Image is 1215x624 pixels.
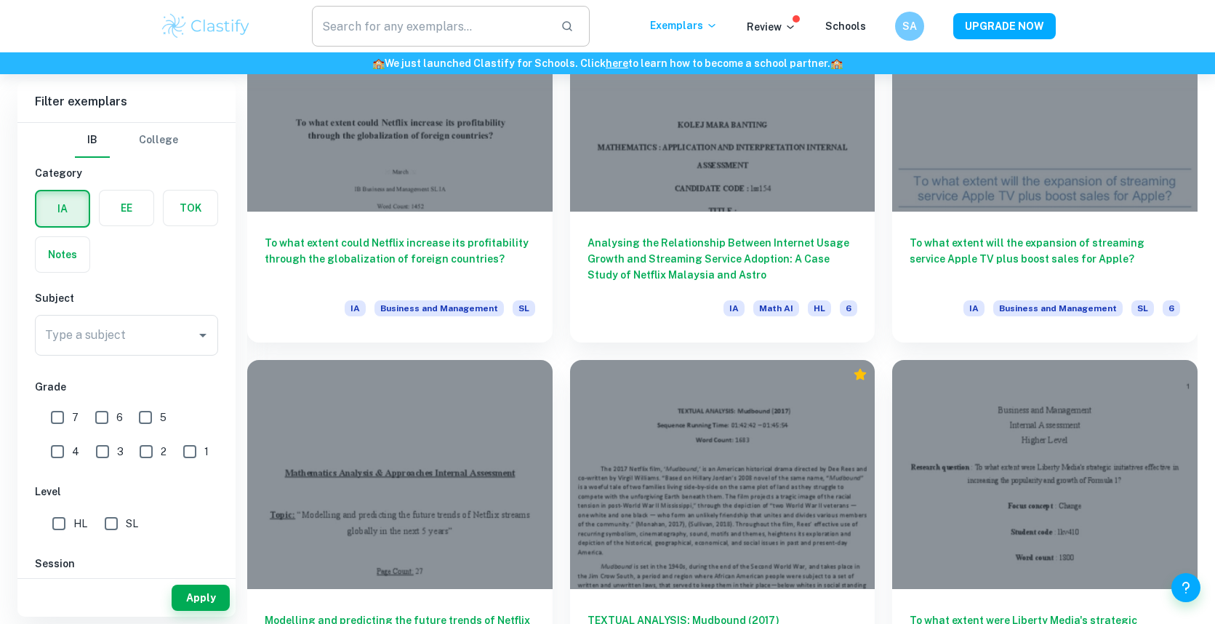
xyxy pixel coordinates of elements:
span: 4 [72,444,79,460]
h6: Filter exemplars [17,81,236,122]
span: 6 [116,409,123,425]
span: SL [126,516,138,532]
p: Exemplars [650,17,718,33]
span: IA [345,300,366,316]
div: Filter type choice [75,123,178,158]
h6: To what extent will the expansion of streaming service Apple TV plus boost sales for Apple? [910,235,1180,283]
h6: Session [35,556,218,572]
span: Math AI [753,300,799,316]
h6: SA [901,18,918,34]
span: 2 [161,444,167,460]
h6: Analysing the Relationship Between Internet Usage Growth and Streaming Service Adoption: A Case S... [588,235,858,283]
span: 6 [840,300,857,316]
input: Search for any exemplars... [312,6,550,47]
button: Open [193,325,213,345]
span: HL [808,300,831,316]
button: College [139,123,178,158]
span: Business and Management [374,300,504,316]
a: Schools [825,20,866,32]
button: EE [100,191,153,225]
button: Notes [36,237,89,272]
span: IA [723,300,745,316]
button: TOK [164,191,217,225]
p: Review [747,19,796,35]
h6: Category [35,165,218,181]
span: 3 [117,444,124,460]
span: IA [963,300,985,316]
span: SL [513,300,535,316]
button: SA [895,12,924,41]
span: SL [1131,300,1154,316]
span: 7 [72,409,79,425]
button: UPGRADE NOW [953,13,1056,39]
img: Clastify logo [160,12,252,41]
div: Premium [853,367,867,382]
h6: We just launched Clastify for Schools. Click to learn how to become a school partner. [3,55,1212,71]
h6: To what extent could Netflix increase its profitability through the globalization of foreign coun... [265,235,535,283]
h6: Level [35,484,218,500]
span: HL [73,516,87,532]
h6: Grade [35,379,218,395]
span: Business and Management [993,300,1123,316]
span: 1 [204,444,209,460]
span: 🏫 [830,57,843,69]
h6: Subject [35,290,218,306]
button: IB [75,123,110,158]
span: 5 [160,409,167,425]
span: 6 [1163,300,1180,316]
button: IA [36,191,89,226]
button: Help and Feedback [1171,573,1200,602]
button: Apply [172,585,230,611]
span: 🏫 [372,57,385,69]
a: here [606,57,628,69]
